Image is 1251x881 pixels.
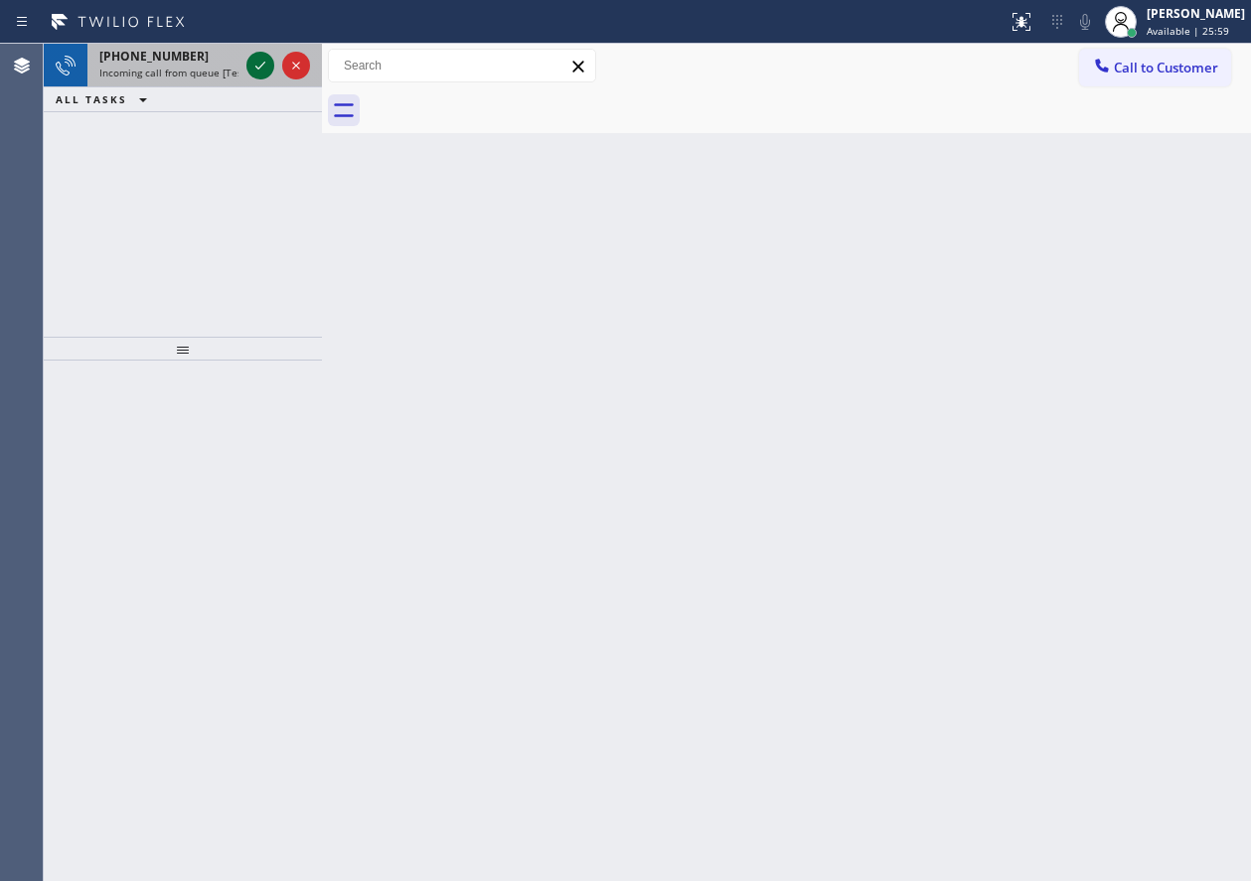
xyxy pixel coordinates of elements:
[329,50,595,81] input: Search
[246,52,274,79] button: Accept
[282,52,310,79] button: Reject
[1114,59,1218,76] span: Call to Customer
[1147,24,1229,38] span: Available | 25:59
[1079,49,1231,86] button: Call to Customer
[1071,8,1099,36] button: Mute
[56,92,127,106] span: ALL TASKS
[99,48,209,65] span: [PHONE_NUMBER]
[99,66,264,79] span: Incoming call from queue [Test] All
[1147,5,1245,22] div: [PERSON_NAME]
[44,87,167,111] button: ALL TASKS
